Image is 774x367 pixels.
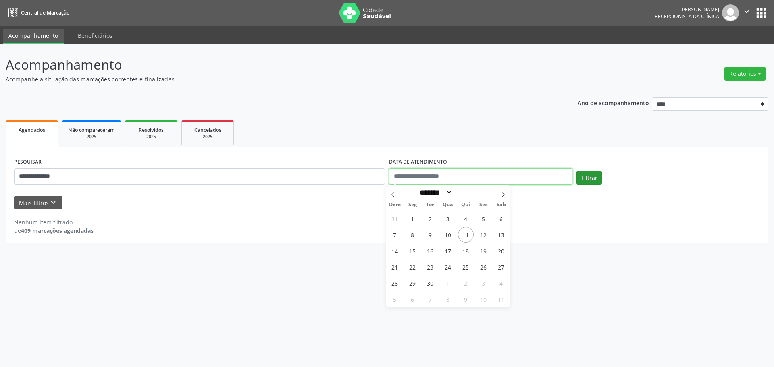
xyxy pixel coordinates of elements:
[422,275,438,291] span: Setembro 30, 2025
[404,202,421,207] span: Seg
[405,227,420,243] span: Setembro 8, 2025
[387,227,403,243] span: Setembro 7, 2025
[14,218,94,226] div: Nenhum item filtrado
[493,211,509,226] span: Setembro 6, 2025
[722,4,739,21] img: img
[476,259,491,275] span: Setembro 26, 2025
[187,134,228,140] div: 2025
[742,7,751,16] i: 
[476,291,491,307] span: Outubro 10, 2025
[476,227,491,243] span: Setembro 12, 2025
[422,227,438,243] span: Setembro 9, 2025
[68,134,115,140] div: 2025
[49,198,58,207] i: keyboard_arrow_down
[458,243,474,259] span: Setembro 18, 2025
[139,126,164,133] span: Resolvidos
[458,275,474,291] span: Outubro 2, 2025
[6,55,539,75] p: Acompanhamento
[754,6,768,20] button: apps
[474,202,492,207] span: Sex
[422,291,438,307] span: Outubro 7, 2025
[493,259,509,275] span: Setembro 27, 2025
[21,227,94,234] strong: 409 marcações agendadas
[405,259,420,275] span: Setembro 22, 2025
[422,243,438,259] span: Setembro 16, 2025
[421,202,439,207] span: Ter
[68,126,115,133] span: Não compareceram
[458,227,474,243] span: Setembro 11, 2025
[417,188,453,197] select: Month
[440,211,456,226] span: Setembro 3, 2025
[655,6,719,13] div: [PERSON_NAME]
[405,275,420,291] span: Setembro 29, 2025
[387,291,403,307] span: Outubro 5, 2025
[14,226,94,235] div: de
[476,211,491,226] span: Setembro 5, 2025
[439,202,457,207] span: Qua
[440,227,456,243] span: Setembro 10, 2025
[493,227,509,243] span: Setembro 13, 2025
[440,259,456,275] span: Setembro 24, 2025
[387,243,403,259] span: Setembro 14, 2025
[405,243,420,259] span: Setembro 15, 2025
[457,202,474,207] span: Qui
[389,156,447,168] label: DATA DE ATENDIMENTO
[476,243,491,259] span: Setembro 19, 2025
[387,259,403,275] span: Setembro 21, 2025
[14,156,42,168] label: PESQUISAR
[452,188,479,197] input: Year
[14,196,62,210] button: Mais filtroskeyboard_arrow_down
[6,75,539,83] p: Acompanhe a situação das marcações correntes e finalizadas
[19,126,45,133] span: Agendados
[493,291,509,307] span: Outubro 11, 2025
[655,13,719,20] span: Recepcionista da clínica
[739,4,754,21] button: 
[21,9,69,16] span: Central de Marcação
[458,211,474,226] span: Setembro 4, 2025
[458,259,474,275] span: Setembro 25, 2025
[493,275,509,291] span: Outubro 4, 2025
[440,243,456,259] span: Setembro 17, 2025
[405,211,420,226] span: Setembro 1, 2025
[386,202,404,207] span: Dom
[493,243,509,259] span: Setembro 20, 2025
[3,29,64,44] a: Acompanhamento
[576,171,602,185] button: Filtrar
[422,259,438,275] span: Setembro 23, 2025
[458,291,474,307] span: Outubro 9, 2025
[387,211,403,226] span: Agosto 31, 2025
[194,126,221,133] span: Cancelados
[492,202,510,207] span: Sáb
[405,291,420,307] span: Outubro 6, 2025
[72,29,118,43] a: Beneficiários
[6,6,69,19] a: Central de Marcação
[131,134,171,140] div: 2025
[578,97,649,108] p: Ano de acompanhamento
[440,275,456,291] span: Outubro 1, 2025
[440,291,456,307] span: Outubro 8, 2025
[724,67,766,81] button: Relatórios
[387,275,403,291] span: Setembro 28, 2025
[476,275,491,291] span: Outubro 3, 2025
[422,211,438,226] span: Setembro 2, 2025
